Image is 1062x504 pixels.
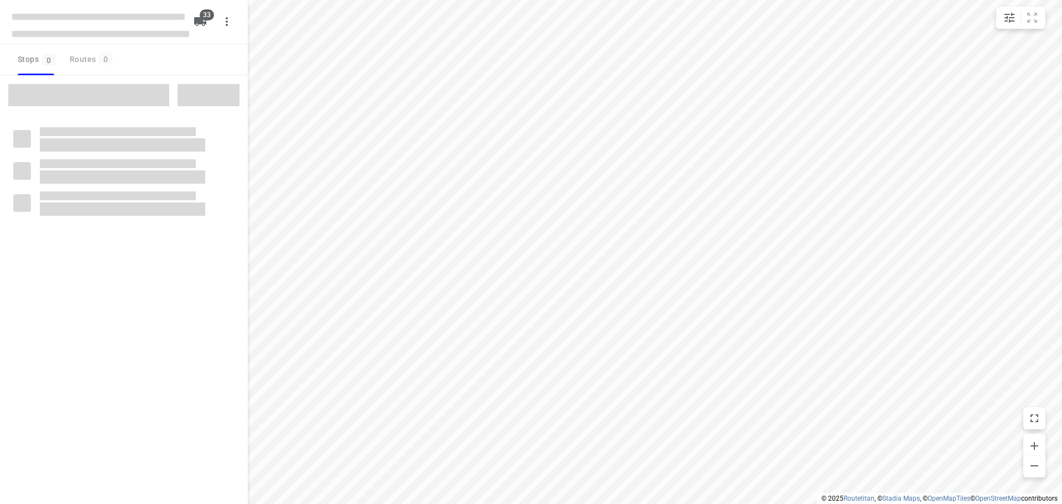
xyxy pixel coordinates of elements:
[975,495,1021,502] a: OpenStreetMap
[844,495,874,502] a: Routetitan
[928,495,970,502] a: OpenMapTiles
[998,7,1021,29] button: Map settings
[996,7,1045,29] div: small contained button group
[882,495,920,502] a: Stadia Maps
[821,495,1058,502] li: © 2025 , © , © © contributors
